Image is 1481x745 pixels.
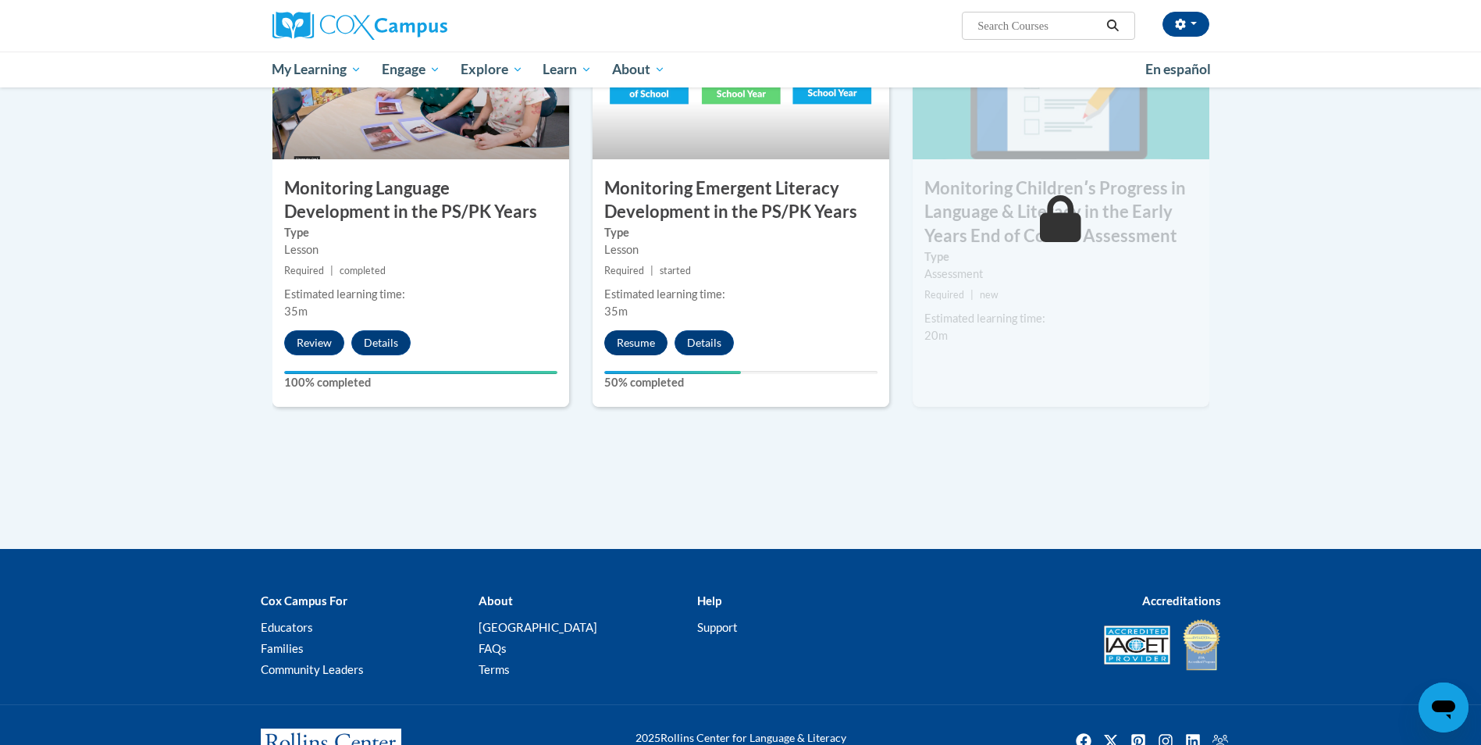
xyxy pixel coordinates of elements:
[612,60,665,79] span: About
[924,248,1198,266] label: Type
[330,265,333,276] span: |
[1104,626,1170,665] img: Accredited IACET® Provider
[272,60,361,79] span: My Learning
[602,52,675,87] a: About
[604,286,878,303] div: Estimated learning time:
[1145,61,1211,77] span: En español
[479,620,597,634] a: [GEOGRAPHIC_DATA]
[604,224,878,241] label: Type
[272,176,569,225] h3: Monitoring Language Development in the PS/PK Years
[261,641,304,655] a: Families
[543,60,592,79] span: Learn
[1162,12,1209,37] button: Account Settings
[980,289,999,301] span: new
[284,371,557,374] div: Your progress
[532,52,602,87] a: Learn
[479,641,507,655] a: FAQs
[970,289,974,301] span: |
[284,286,557,303] div: Estimated learning time:
[284,224,557,241] label: Type
[635,731,660,744] span: 2025
[675,330,734,355] button: Details
[660,265,691,276] span: started
[340,265,386,276] span: completed
[351,330,411,355] button: Details
[1419,683,1469,733] iframe: Button to launch messaging window
[382,60,440,79] span: Engage
[261,620,313,634] a: Educators
[604,374,878,391] label: 50% completed
[924,289,964,301] span: Required
[604,241,878,258] div: Lesson
[249,52,1233,87] div: Main menu
[284,241,557,258] div: Lesson
[924,266,1198,283] div: Assessment
[272,12,447,40] img: Cox Campus
[924,329,948,342] span: 20m
[372,52,450,87] a: Engage
[924,310,1198,327] div: Estimated learning time:
[461,60,523,79] span: Explore
[604,330,668,355] button: Resume
[1182,618,1221,672] img: IDA® Accredited
[593,176,889,225] h3: Monitoring Emergent Literacy Development in the PS/PK Years
[272,12,569,40] a: Cox Campus
[913,176,1209,248] h3: Monitoring Childrenʹs Progress in Language & Literacy in the Early Years End of Course Assessment
[479,662,510,676] a: Terms
[284,330,344,355] button: Review
[697,594,721,608] b: Help
[976,16,1101,35] input: Search Courses
[604,265,644,276] span: Required
[604,371,741,374] div: Your progress
[650,265,653,276] span: |
[261,594,347,608] b: Cox Campus For
[1135,53,1221,86] a: En español
[261,662,364,676] a: Community Leaders
[1101,16,1124,35] button: Search
[284,374,557,391] label: 100% completed
[284,305,308,318] span: 35m
[1142,594,1221,608] b: Accreditations
[284,265,324,276] span: Required
[479,594,513,608] b: About
[262,52,372,87] a: My Learning
[604,305,628,318] span: 35m
[450,52,533,87] a: Explore
[697,620,738,634] a: Support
